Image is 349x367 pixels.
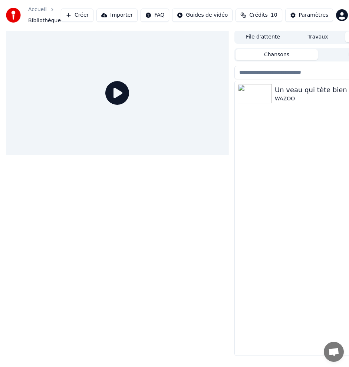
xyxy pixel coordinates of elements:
[299,11,329,19] div: Paramètres
[271,11,277,19] span: 10
[236,49,318,60] button: Chansons
[28,6,47,13] a: Accueil
[28,6,61,24] nav: breadcrumb
[236,9,282,22] button: Crédits10
[141,9,169,22] button: FAQ
[285,9,333,22] button: Paramètres
[61,9,93,22] button: Créer
[172,9,233,22] button: Guides de vidéo
[6,8,21,23] img: youka
[236,31,290,42] button: File d'attente
[28,17,61,24] span: Bibliothèque
[290,31,345,42] button: Travaux
[249,11,267,19] span: Crédits
[324,342,344,362] a: Ouvrir le chat
[96,9,138,22] button: Importer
